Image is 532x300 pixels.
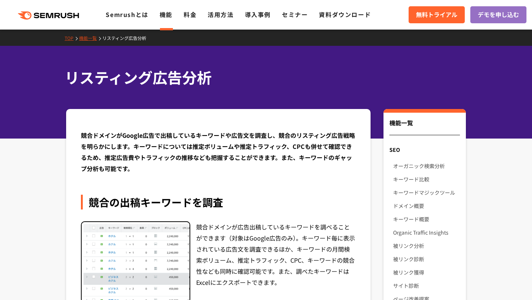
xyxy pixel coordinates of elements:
div: 機能一覧 [389,118,460,135]
a: デモを申し込む [470,6,526,23]
a: 導入事例 [245,10,271,19]
a: 活用方法 [208,10,233,19]
span: 無料トライアル [416,10,457,20]
a: 被リンク分析 [393,239,460,252]
a: 被リンク診断 [393,252,460,266]
a: Semrushとは [106,10,148,19]
div: 競合ドメインがGoogle広告で出稿しているキーワードや広告文を調査し、競合のリスティング広告戦略を明らかにします。キーワードについては推定ボリュームや推定トラフィック、CPCも併せて確認できる... [81,130,356,174]
a: 機能 [160,10,173,19]
span: デモを申し込む [478,10,519,20]
a: 無料トライアル [409,6,465,23]
a: ドメイン概要 [393,199,460,212]
div: SEO [383,143,466,156]
a: 料金 [184,10,197,19]
a: リスティング広告分析 [102,35,152,41]
a: キーワードマジックツール [393,186,460,199]
a: TOP [65,35,79,41]
a: Organic Traffic Insights [393,226,460,239]
a: オーガニック検索分析 [393,159,460,173]
a: セミナー [282,10,308,19]
a: キーワード概要 [393,212,460,226]
a: サイト診断 [393,279,460,292]
a: 被リンク獲得 [393,266,460,279]
a: キーワード比較 [393,173,460,186]
h1: リスティング広告分析 [65,67,460,88]
a: 資料ダウンロード [319,10,371,19]
div: 競合の出稿キーワードを調査 [81,195,356,209]
a: 機能一覧 [79,35,102,41]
